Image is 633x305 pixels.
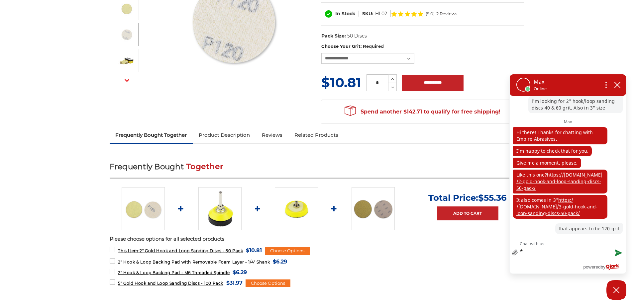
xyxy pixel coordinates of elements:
button: Open chat options menu [600,79,612,91]
a: Frequently Bought Together [110,128,193,142]
dt: Pack Size: [321,33,346,39]
span: $31.97 [226,278,243,287]
div: Choose Options [246,279,290,287]
a: Powered by Olark [583,261,626,273]
p: It also comes in 3" [513,195,607,219]
button: Send message [609,246,626,261]
span: $6.29 [233,268,247,277]
span: 2" Gold Hook and Loop Sanding Discs - 50 Pack [118,248,243,253]
span: 2" Hook & Loop Backing Pad - M6 Threaded Spindle [118,270,230,275]
a: https://[DOMAIN_NAME]/3-gold-hook-and-loop-sanding-discs-50-pack/ [516,197,597,216]
strong: This Item: [118,248,140,253]
span: Max [561,117,575,126]
img: premium velcro backed 2 inch sanding disc [118,26,135,43]
p: Like this one? [513,170,607,193]
a: Product Description [193,128,256,142]
div: Choose Options [265,247,310,255]
img: 2 inch hook loop sanding discs gold [122,187,165,230]
button: close chatbox [612,80,623,90]
span: In Stock [335,11,355,17]
a: https://[DOMAIN_NAME]/2-gold-hook-and-loop-sanding-discs-50-pack/ [516,172,602,191]
span: (5.0) [426,12,435,16]
p: Please choose options for all selected products [110,235,524,243]
label: Chat with us [520,241,544,246]
p: Online [534,86,547,92]
span: $10.81 [246,246,262,255]
span: 5" Gold Hook and Loop Sanding Discs - 100 Pack [118,281,223,286]
span: Together [186,162,223,171]
span: by [601,263,605,271]
div: chat [510,96,626,240]
p: Max [534,78,547,86]
a: Reviews [256,128,288,142]
p: i'm looking for 2" hook/loop sanding discs 40 & 60 grit. Also in 3" size [528,96,623,113]
p: that appears to be 120 grit [555,223,623,234]
a: file upload [510,245,520,261]
p: Hi there! Thanks for chatting with Empire Abrasives. [513,127,607,144]
dt: SKU: [362,10,373,17]
span: 2" Hook & Loop Backing Pad with Removable Foam Layer - 1/4" Shank [118,260,270,265]
img: 50 pack - gold 2 inch hook and loop sanding discs [118,52,135,69]
span: 2 Reviews [436,12,457,16]
span: $10.81 [321,74,361,91]
img: 2" gold sanding disc with hook and loop backing [118,0,135,17]
a: Add to Cart [437,206,498,220]
dd: HL02 [375,10,387,17]
button: Next [119,73,135,88]
button: Close Chatbox [606,280,626,300]
small: Required [363,43,384,49]
label: Choose Your Grit: [321,43,524,50]
p: Give me a moment, please. [513,158,581,168]
span: Spend another $142.71 to qualify for free shipping! [345,109,500,115]
span: $6.29 [273,257,287,266]
div: olark chatbox [509,74,626,274]
span: Frequently Bought [110,162,184,171]
dd: 50 Discs [347,33,367,39]
span: $55.36 [478,192,507,203]
a: Related Products [288,128,344,142]
p: Total Price: [428,192,507,203]
span: powered [583,263,600,271]
p: I'm happy to check that for you. [513,146,592,156]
